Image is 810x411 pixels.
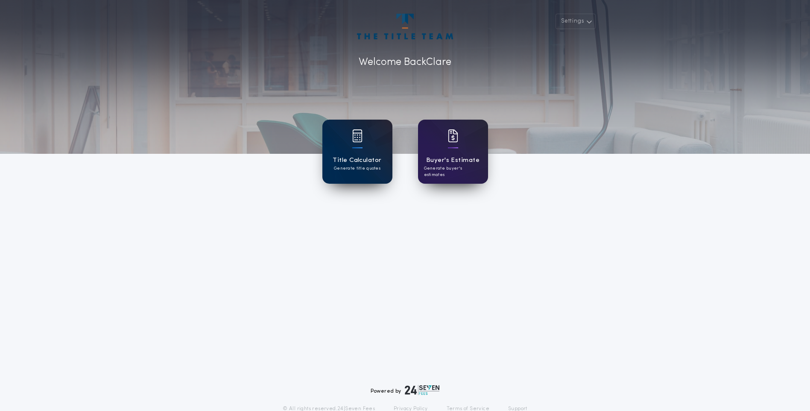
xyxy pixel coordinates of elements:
[405,385,440,395] img: logo
[333,156,381,165] h1: Title Calculator
[418,120,488,184] a: card iconBuyer's EstimateGenerate buyer's estimates
[334,165,380,172] p: Generate title quotes
[357,14,453,39] img: account-logo
[322,120,392,184] a: card iconTitle CalculatorGenerate title quotes
[448,129,458,142] img: card icon
[371,385,440,395] div: Powered by
[359,55,451,70] p: Welcome Back Clare
[556,14,596,29] button: Settings
[426,156,480,165] h1: Buyer's Estimate
[352,129,363,142] img: card icon
[424,165,482,178] p: Generate buyer's estimates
